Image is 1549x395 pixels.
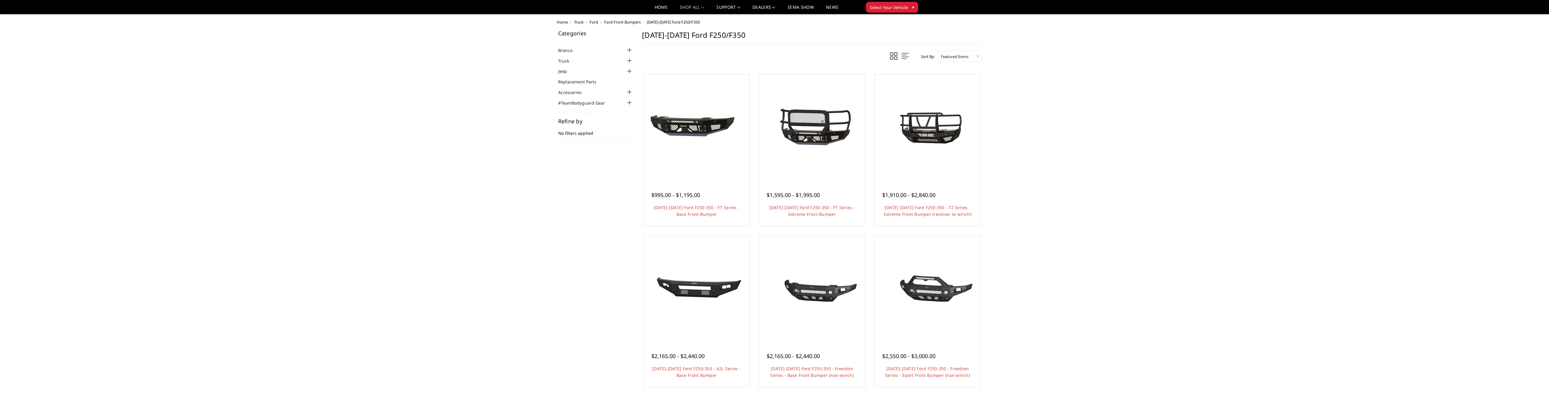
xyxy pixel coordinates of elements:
[651,191,700,199] span: $995.00 - $1,195.00
[648,105,745,150] img: 2023-2025 Ford F250-350 - FT Series - Base Front Bumper
[558,31,633,36] h5: Categories
[879,100,976,154] img: 2023-2025 Ford F250-350 - T2 Series - Extreme Front Bumper (receiver or winch)
[652,366,741,378] a: [DATE]-[DATE] Ford F250-350 - A2L Series - Base Front Bumper
[558,118,633,124] h5: Refine by
[879,266,976,311] img: 2023-2025 Ford F250-350 - Freedom Series - Sport Front Bumper (non-winch)
[604,19,641,25] a: Ford Front Bumpers
[558,58,577,64] a: Truck
[885,366,970,378] a: [DATE]-[DATE] Ford F250-350 - Freedom Series - Sport Front Bumper (non-winch)
[590,19,598,25] a: Ford
[876,76,979,179] a: 2023-2025 Ford F250-350 - T2 Series - Extreme Front Bumper (receiver or winch) 2023-2025 Ford F25...
[870,4,908,11] span: Select Your Vehicle
[716,5,740,14] a: Support
[645,76,748,179] a: 2023-2025 Ford F250-350 - FT Series - Base Front Bumper
[651,352,705,360] span: $2,165.00 - $2,440.00
[770,366,854,378] a: [DATE]-[DATE] Ford F250-350 - Freedom Series - Base Front Bumper (non-winch)
[558,79,604,85] a: Replacement Parts
[752,5,775,14] a: Dealers
[826,5,838,14] a: News
[761,237,863,340] a: 2023-2025 Ford F250-350 - Freedom Series - Base Front Bumper (non-winch) 2023-2025 Ford F250-350 ...
[647,19,700,25] span: [DATE]-[DATE] Ford F250/F350
[558,100,613,106] a: #TeamBodyguard Gear
[882,191,935,199] span: $1,910.00 - $2,840.00
[654,205,739,217] a: [DATE]-[DATE] Ford F250-350 - FT Series - Base Front Bumper
[558,89,589,96] a: Accessories
[876,237,979,340] a: 2023-2025 Ford F250-350 - Freedom Series - Sport Front Bumper (non-winch) Multiple lighting options
[557,19,568,25] a: Home
[648,266,745,311] img: 2023-2025 Ford F250-350 - A2L Series - Base Front Bumper
[558,68,575,74] a: Jeep
[866,2,918,13] button: Select Your Vehicle
[918,52,935,61] label: Sort By:
[680,5,704,14] a: shop all
[767,352,820,360] span: $2,165.00 - $2,440.00
[788,5,814,14] a: SEMA Show
[642,31,982,44] h1: [DATE]-[DATE] Ford F250/F350
[767,191,820,199] span: $1,595.00 - $1,995.00
[912,4,914,10] span: ▾
[645,237,748,340] a: 2023-2025 Ford F250-350 - A2L Series - Base Front Bumper
[761,76,863,179] a: 2023-2025 Ford F250-350 - FT Series - Extreme Front Bumper 2023-2025 Ford F250-350 - FT Series - ...
[655,5,668,14] a: Home
[558,47,580,53] a: Bronco
[769,205,855,217] a: [DATE]-[DATE] Ford F250-350 - FT Series - Extreme Front Bumper
[558,118,633,143] div: No filters applied
[884,205,971,217] a: [DATE]-[DATE] Ford F250-350 - T2 Series - Extreme Front Bumper (receiver or winch)
[574,19,584,25] a: Truck
[882,352,935,360] span: $2,550.00 - $3,000.00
